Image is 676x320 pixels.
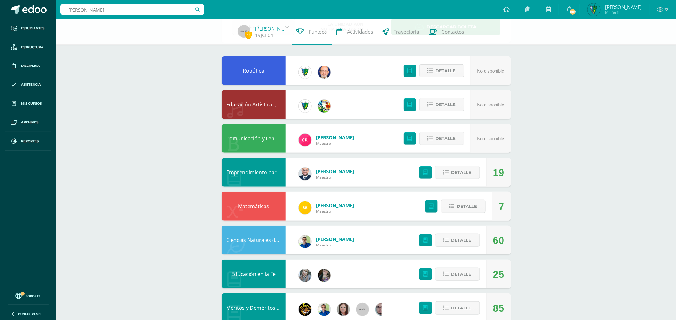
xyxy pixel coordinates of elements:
[222,124,286,153] div: Comunicación y Lenguaje, Idioma Español
[238,25,250,38] img: 45x45
[299,66,311,79] img: 9f174a157161b4ddbe12118a61fed988.png
[8,291,49,300] a: Soporte
[245,31,252,39] span: 9
[316,141,354,146] span: Maestro
[588,3,600,16] img: 1b281a8218983e455f0ded11b96ffc56.png
[419,132,464,145] button: Detalle
[292,19,332,45] a: Punteos
[5,132,51,151] a: Reportes
[435,268,480,281] button: Detalle
[332,19,378,45] a: Actividades
[436,133,456,144] span: Detalle
[451,167,472,178] span: Detalle
[231,270,276,277] a: Educación en la Fe
[222,158,286,187] div: Emprendimiento para la Productividad
[394,28,419,35] span: Trayectoria
[419,64,464,77] button: Detalle
[499,192,504,221] div: 7
[477,68,504,74] span: No disponible
[21,120,38,125] span: Archivos
[435,234,480,247] button: Detalle
[255,26,287,32] a: [PERSON_NAME]
[347,28,373,35] span: Actividades
[5,19,51,38] a: Estudiantes
[493,226,504,255] div: 60
[21,139,39,144] span: Reportes
[451,234,472,246] span: Detalle
[222,56,286,85] div: Robótica
[477,102,504,107] span: No disponible
[316,208,354,214] span: Maestro
[227,135,327,142] a: Comunicación y Lenguaje, Idioma Español
[569,8,576,15] span: 802
[299,134,311,146] img: ab28fb4d7ed199cf7a34bbef56a79c5b.png
[299,201,311,214] img: 03c2987289e60ca238394da5f82a525a.png
[227,237,337,244] a: Ciencias Naturales (Introducción a la Biología)
[378,19,424,45] a: Trayectoria
[5,75,51,94] a: Asistencia
[60,4,204,15] input: Busca un usuario...
[222,90,286,119] div: Educación Artística I, Música y Danza
[5,94,51,113] a: Mis cursos
[337,303,350,316] img: 8af0450cf43d44e38c4a1497329761f3.png
[21,45,43,50] span: Estructura
[441,200,486,213] button: Detalle
[375,303,388,316] img: 5fac68162d5e1b6fbd390a6ac50e103d.png
[605,10,642,15] span: Mi Perfil
[299,235,311,248] img: 692ded2a22070436d299c26f70cfa591.png
[419,98,464,111] button: Detalle
[435,166,480,179] button: Detalle
[442,28,464,35] span: Contactos
[227,169,320,176] a: Emprendimiento para la Productividad
[318,269,331,282] img: 8322e32a4062cfa8b237c59eedf4f548.png
[309,28,327,35] span: Punteos
[5,38,51,57] a: Estructura
[21,82,41,87] span: Asistencia
[26,294,41,298] span: Soporte
[227,101,315,108] a: Educación Artística I, Música y Danza
[18,312,42,316] span: Cerrar panel
[21,101,42,106] span: Mis cursos
[299,269,311,282] img: cba4c69ace659ae4cf02a5761d9a2473.png
[316,202,354,208] a: [PERSON_NAME]
[316,175,354,180] span: Maestro
[424,19,469,45] a: Contactos
[318,100,331,113] img: 159e24a6ecedfdf8f489544946a573f0.png
[318,303,331,316] img: 692ded2a22070436d299c26f70cfa591.png
[243,67,264,74] a: Robótica
[299,168,311,180] img: eaa624bfc361f5d4e8a554d75d1a3cf6.png
[318,66,331,79] img: 6b7a2a75a6c7e6282b1a1fdce061224c.png
[316,134,354,141] a: [PERSON_NAME]
[451,302,472,314] span: Detalle
[255,32,274,39] a: 19JCF01
[477,136,504,141] span: No disponible
[222,192,286,221] div: Matemáticas
[299,100,311,113] img: 9f174a157161b4ddbe12118a61fed988.png
[316,242,354,248] span: Maestro
[299,303,311,316] img: eda3c0d1caa5ac1a520cf0290d7c6ae4.png
[222,260,286,288] div: Educación en la Fe
[222,226,286,254] div: Ciencias Naturales (Introducción a la Biología)
[435,301,480,315] button: Detalle
[436,99,456,111] span: Detalle
[457,200,477,212] span: Detalle
[316,236,354,242] a: [PERSON_NAME]
[316,168,354,175] a: [PERSON_NAME]
[21,26,44,31] span: Estudiantes
[356,303,369,316] img: 60x60
[605,4,642,10] span: [PERSON_NAME]
[238,203,269,210] a: Matemáticas
[5,57,51,76] a: Disciplina
[21,63,40,68] span: Disciplina
[436,65,456,77] span: Detalle
[5,113,51,132] a: Archivos
[493,158,504,187] div: 19
[227,304,311,311] a: Méritos y Deméritos 1ro. Básico "E"
[451,268,472,280] span: Detalle
[493,260,504,289] div: 25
